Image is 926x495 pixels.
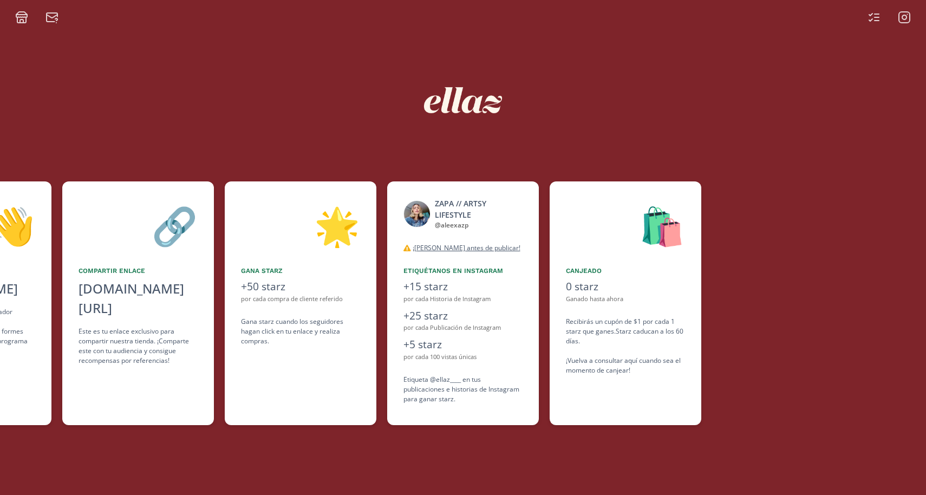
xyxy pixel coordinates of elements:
[79,266,198,276] div: Compartir Enlace
[403,295,523,304] div: por cada Historia de Instagram
[403,308,523,324] div: +25 starz
[403,266,523,276] div: Etiquétanos en Instagram
[241,198,360,253] div: 🌟
[241,317,360,346] div: Gana starz cuando los seguidores hagan click en tu enlace y realiza compras .
[413,243,520,252] u: ¡[PERSON_NAME] antes de publicar!
[435,220,523,230] div: @ aleexazp
[566,198,685,253] div: 🛍️
[403,353,523,362] div: por cada 100 vistas únicas
[435,198,523,220] div: ZAPA // ARTSY LIFESTYLE
[403,375,523,404] div: Etiqueta @ellaz____ en tus publicaciones e historias de Instagram para ganar starz.
[79,198,198,253] div: 🔗
[79,279,198,318] div: [DOMAIN_NAME][URL]
[403,279,523,295] div: +15 starz
[241,295,360,304] div: por cada compra de cliente referido
[79,327,198,366] div: Este es tu enlace exclusivo para compartir nuestra tienda. ¡Comparte este con tu audiencia y cons...
[566,266,685,276] div: Canjeado
[403,323,523,333] div: por cada Publicación de Instagram
[241,266,360,276] div: Gana starz
[414,51,512,149] img: nKmKAABZpYV7
[566,317,685,375] div: Recibirás un cupón de $1 por cada 1 starz que ganes. Starz caducan a los 60 días. ¡Vuelva a consu...
[566,295,685,304] div: Ganado hasta ahora
[403,200,431,227] img: 518834534_18515173999056083_4293327774629600509_n.jpg
[403,337,523,353] div: +5 starz
[241,279,360,295] div: +50 starz
[566,279,685,295] div: 0 starz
